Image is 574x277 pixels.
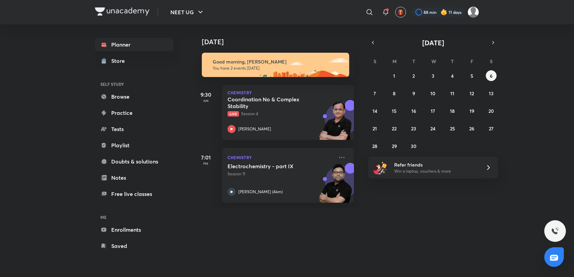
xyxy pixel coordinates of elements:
button: September 1, 2025 [389,70,400,81]
abbr: September 9, 2025 [412,90,415,97]
button: September 13, 2025 [486,88,497,99]
a: Practice [95,106,173,120]
abbr: September 16, 2025 [411,108,416,114]
a: Company Logo [95,7,149,17]
a: Free live classes [95,187,173,201]
abbr: September 6, 2025 [490,73,493,79]
img: unacademy [317,100,354,147]
h6: Good morning, [PERSON_NAME] [213,59,343,65]
button: September 7, 2025 [369,88,380,99]
a: Playlist [95,138,173,152]
abbr: September 25, 2025 [450,125,455,132]
a: Enrollments [95,223,173,236]
abbr: Wednesday [431,58,436,65]
button: September 22, 2025 [389,123,400,134]
button: September 10, 2025 [428,88,438,99]
abbr: September 13, 2025 [489,90,494,97]
abbr: September 18, 2025 [450,108,455,114]
img: ttu [551,227,559,235]
h5: 9:30 [192,91,219,99]
img: Company Logo [95,7,149,16]
abbr: September 3, 2025 [432,73,434,79]
p: Chemistry [228,153,334,161]
h6: Refer friends [394,161,477,168]
abbr: September 10, 2025 [430,90,435,97]
button: September 29, 2025 [389,141,400,151]
img: Payal [468,6,479,18]
a: Saved [95,239,173,253]
img: referral [374,161,387,174]
h4: [DATE] [202,38,361,46]
button: September 12, 2025 [467,88,477,99]
button: September 15, 2025 [389,105,400,116]
abbr: September 1, 2025 [393,73,395,79]
img: morning [202,53,349,77]
img: unacademy [317,163,354,209]
abbr: September 17, 2025 [431,108,435,114]
button: September 19, 2025 [467,105,477,116]
button: September 9, 2025 [408,88,419,99]
abbr: September 5, 2025 [471,73,473,79]
span: Live [228,111,239,117]
abbr: September 20, 2025 [488,108,494,114]
abbr: Sunday [374,58,376,65]
abbr: September 7, 2025 [374,90,376,97]
abbr: September 24, 2025 [430,125,435,132]
div: Store [111,57,129,65]
abbr: September 23, 2025 [411,125,416,132]
h5: 7:01 [192,153,219,161]
button: September 23, 2025 [408,123,419,134]
button: September 8, 2025 [389,88,400,99]
button: September 14, 2025 [369,105,380,116]
abbr: Thursday [451,58,454,65]
abbr: September 21, 2025 [373,125,377,132]
abbr: September 15, 2025 [392,108,397,114]
button: September 26, 2025 [467,123,477,134]
a: Browse [95,90,173,103]
img: streak [440,9,447,16]
button: September 2, 2025 [408,70,419,81]
button: September 28, 2025 [369,141,380,151]
button: September 20, 2025 [486,105,497,116]
a: Doubts & solutions [95,155,173,168]
button: September 16, 2025 [408,105,419,116]
h6: ME [95,211,173,223]
abbr: September 4, 2025 [451,73,454,79]
a: Notes [95,171,173,184]
abbr: September 19, 2025 [470,108,474,114]
a: Planner [95,38,173,51]
img: avatar [398,9,404,15]
button: September 24, 2025 [428,123,438,134]
button: September 4, 2025 [447,70,458,81]
abbr: September 22, 2025 [392,125,397,132]
abbr: September 27, 2025 [489,125,494,132]
abbr: September 26, 2025 [469,125,474,132]
a: Store [95,54,173,68]
p: [PERSON_NAME] (Akm) [238,189,283,195]
button: September 5, 2025 [467,70,477,81]
abbr: Tuesday [412,58,415,65]
button: September 18, 2025 [447,105,458,116]
h6: SELF STUDY [95,78,173,90]
p: You have 2 events [DATE] [213,66,343,71]
abbr: September 28, 2025 [372,143,377,149]
button: avatar [395,7,406,18]
button: September 17, 2025 [428,105,438,116]
button: September 30, 2025 [408,141,419,151]
abbr: September 30, 2025 [411,143,416,149]
abbr: September 14, 2025 [373,108,377,114]
p: Session 11 [228,171,334,177]
abbr: September 8, 2025 [393,90,396,97]
p: Session 4 [228,111,334,117]
p: [PERSON_NAME] [238,126,271,132]
button: NEET UG [166,5,209,19]
abbr: September 2, 2025 [412,73,415,79]
p: Win a laptop, vouchers & more [394,168,477,174]
a: Tests [95,122,173,136]
button: September 27, 2025 [486,123,497,134]
abbr: September 12, 2025 [470,90,474,97]
p: PM [192,161,219,166]
button: September 3, 2025 [428,70,438,81]
abbr: September 29, 2025 [392,143,397,149]
p: AM [192,99,219,103]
